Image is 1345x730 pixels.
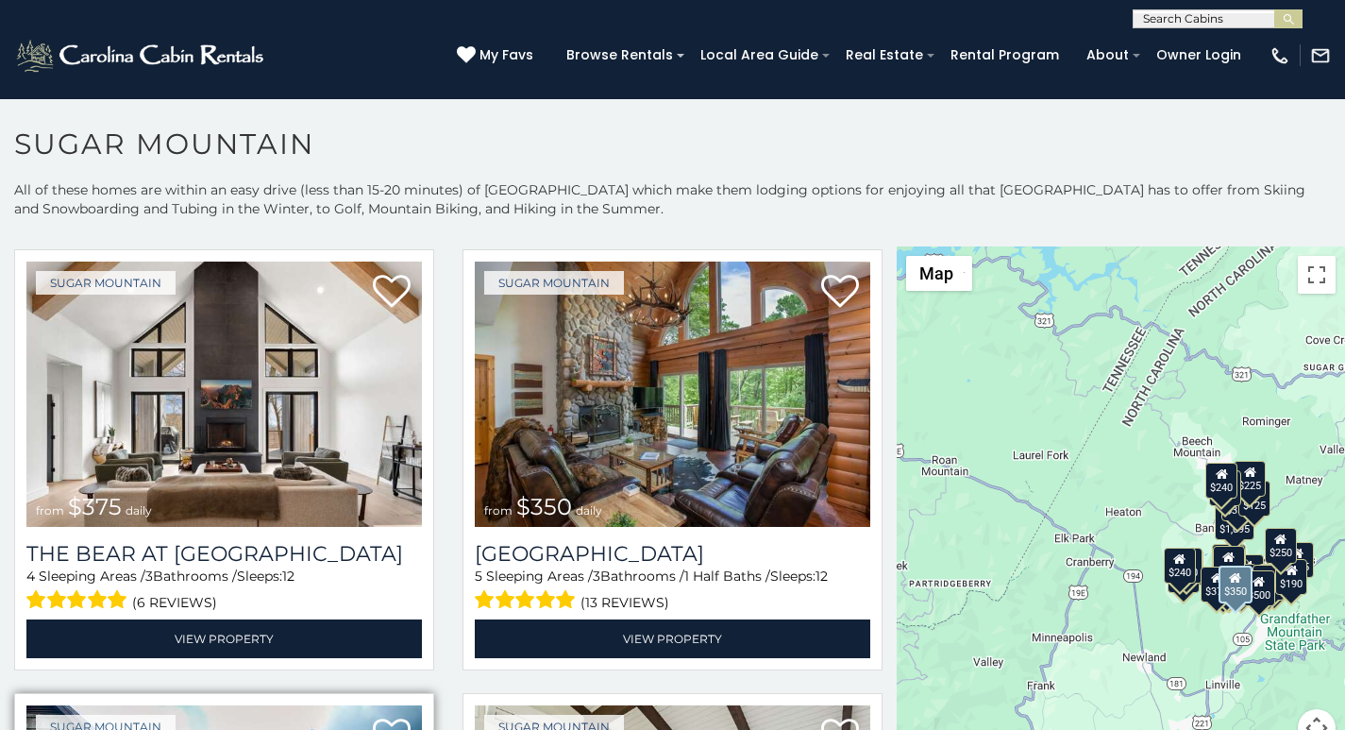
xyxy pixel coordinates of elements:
[26,568,35,585] span: 4
[26,541,422,567] a: The Bear At [GEOGRAPHIC_DATA]
[1252,565,1284,601] div: $195
[1234,461,1266,497] div: $225
[475,568,482,585] span: 5
[1212,546,1244,582] div: $300
[1147,41,1251,70] a: Owner Login
[132,590,217,615] span: (6 reviews)
[815,568,828,585] span: 12
[557,41,682,70] a: Browse Rentals
[1275,559,1307,595] div: $190
[68,493,122,520] span: $375
[36,503,64,518] span: from
[1264,528,1296,564] div: $250
[475,620,870,658] a: View Property
[26,262,422,527] img: The Bear At Sugar Mountain
[516,493,572,520] span: $350
[1310,45,1331,66] img: mail-regular-white.png
[1298,256,1336,294] button: Toggle fullscreen view
[26,567,422,615] div: Sleeping Areas / Bathrooms / Sleeps:
[1269,45,1290,66] img: phone-regular-white.png
[576,503,602,518] span: daily
[593,568,600,585] span: 3
[26,620,422,658] a: View Property
[906,256,972,291] button: Change map style
[26,262,422,527] a: The Bear At Sugar Mountain from $375 daily
[145,568,153,585] span: 3
[580,590,669,615] span: (13 reviews)
[126,503,152,518] span: daily
[282,568,294,585] span: 12
[1231,554,1263,590] div: $200
[1242,570,1274,606] div: $500
[36,271,176,295] a: Sugar Mountain
[26,541,422,567] h3: The Bear At Sugar Mountain
[821,273,859,313] a: Add to favorites
[1205,463,1237,499] div: $240
[14,37,269,75] img: White-1-2.png
[836,41,933,70] a: Real Estate
[1214,504,1253,540] div: $1,095
[1237,481,1269,517] div: $125
[1218,566,1252,603] div: $350
[919,263,953,283] span: Map
[1281,542,1313,578] div: $155
[941,41,1068,70] a: Rental Program
[484,271,624,295] a: Sugar Mountain
[479,45,533,65] span: My Favs
[475,262,870,527] img: Grouse Moor Lodge
[1213,544,1245,580] div: $265
[475,541,870,567] a: [GEOGRAPHIC_DATA]
[1163,548,1195,584] div: $240
[475,541,870,567] h3: Grouse Moor Lodge
[475,567,870,615] div: Sleeping Areas / Bathrooms / Sleeps:
[1201,567,1233,603] div: $375
[1077,41,1138,70] a: About
[457,45,538,66] a: My Favs
[475,262,870,527] a: Grouse Moor Lodge from $350 daily
[1208,470,1240,506] div: $170
[373,273,411,313] a: Add to favorites
[691,41,828,70] a: Local Area Guide
[684,568,770,585] span: 1 Half Baths /
[1211,544,1243,580] div: $190
[484,503,513,518] span: from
